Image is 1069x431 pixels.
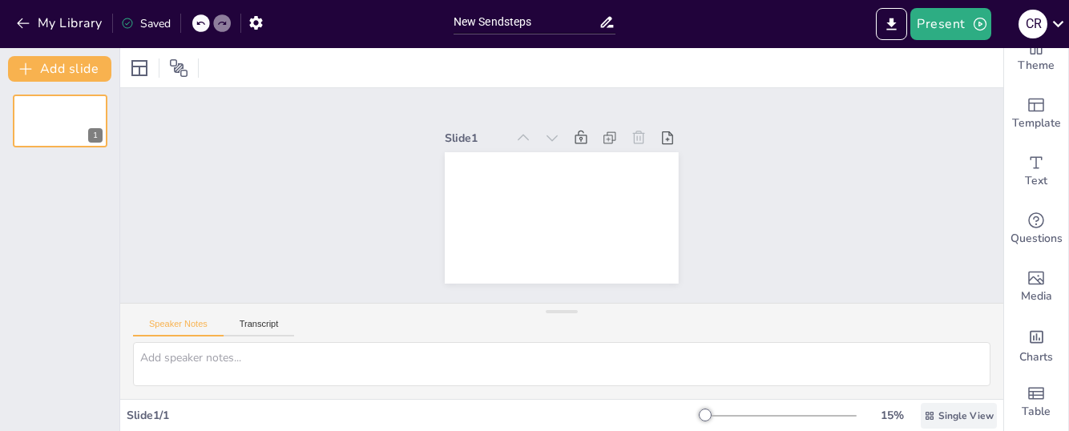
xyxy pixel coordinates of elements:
[1011,230,1063,248] span: Questions
[127,408,703,423] div: Slide 1 / 1
[454,10,599,34] input: Insert title
[1019,8,1047,40] button: C R
[1004,143,1068,200] div: Add text boxes
[121,16,171,31] div: Saved
[127,55,152,81] div: Layout
[1004,200,1068,258] div: Get real-time input from your audience
[1022,403,1051,421] span: Table
[13,95,107,147] div: 1
[876,8,907,40] button: Export to PowerPoint
[1004,373,1068,431] div: Add a table
[224,319,295,336] button: Transcript
[873,408,911,423] div: 15 %
[169,58,188,78] span: Position
[1021,288,1052,305] span: Media
[1019,10,1047,38] div: C R
[8,56,111,82] button: Add slide
[1025,172,1047,190] span: Text
[1019,348,1053,366] span: Charts
[1004,27,1068,85] div: Change the overall theme
[12,10,109,36] button: My Library
[910,8,990,40] button: Present
[1004,85,1068,143] div: Add ready made slides
[133,319,224,336] button: Speaker Notes
[445,131,506,146] div: Slide 1
[1004,258,1068,316] div: Add images, graphics, shapes or video
[1012,115,1061,132] span: Template
[938,409,994,422] span: Single View
[1018,57,1055,75] span: Theme
[88,128,103,143] div: 1
[1004,316,1068,373] div: Add charts and graphs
